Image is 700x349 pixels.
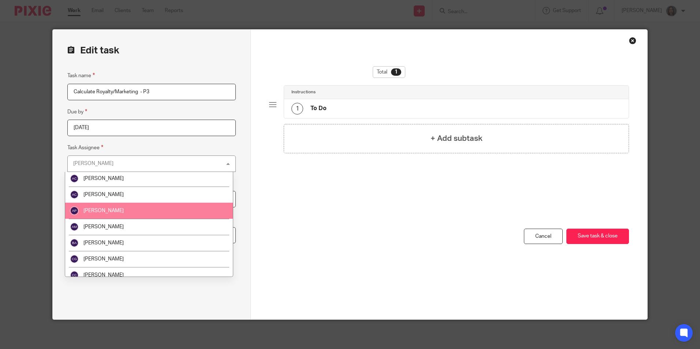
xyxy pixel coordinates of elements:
label: Task Assignee [67,143,103,152]
img: svg%3E [70,206,79,215]
div: [PERSON_NAME] [73,161,113,166]
span: [PERSON_NAME] [83,240,124,245]
img: svg%3E [70,222,79,231]
span: [PERSON_NAME] [83,176,124,181]
img: svg%3E [70,190,79,199]
div: Close this dialog window [629,37,636,44]
input: Pick a date [67,120,236,136]
span: [PERSON_NAME] [83,208,124,213]
img: svg%3E [70,271,79,279]
span: [PERSON_NAME] [83,192,124,197]
h2: Edit task [67,44,236,57]
a: Cancel [524,229,563,244]
span: [PERSON_NAME] [83,224,124,229]
label: Due by [67,108,87,116]
h4: Instructions [291,89,316,95]
img: svg%3E [70,255,79,263]
span: [PERSON_NAME] [83,273,124,278]
img: svg%3E [70,239,79,247]
img: svg%3E [70,174,79,183]
div: 1 [391,68,401,76]
div: Total [373,66,405,78]
h4: + Add subtask [431,133,483,144]
label: Task name [67,71,95,80]
span: [PERSON_NAME] [83,256,124,262]
div: 1 [291,103,303,115]
button: Save task & close [566,229,629,244]
h4: To Do [310,105,327,112]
